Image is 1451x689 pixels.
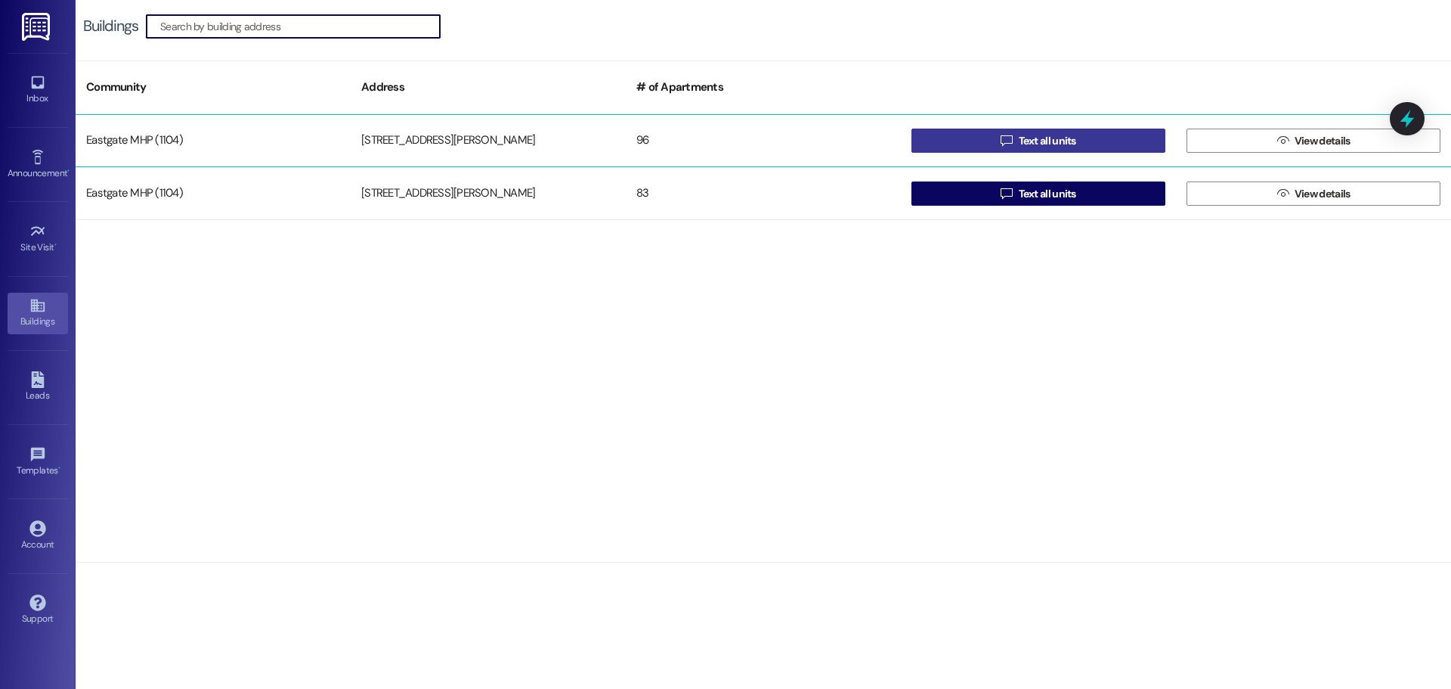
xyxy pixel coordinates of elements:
[911,129,1165,153] button: Text all units
[58,463,60,473] span: •
[1019,133,1076,149] span: Text all units
[22,13,53,41] img: ResiDesk Logo
[1277,188,1289,200] i: 
[626,126,901,156] div: 96
[76,178,351,209] div: Eastgate MHP (1104)
[83,18,138,34] div: Buildings
[626,69,901,106] div: # of Apartments
[1277,135,1289,147] i: 
[351,126,626,156] div: [STREET_ADDRESS][PERSON_NAME]
[8,219,68,259] a: Site Visit •
[1295,133,1350,149] span: View details
[1295,186,1350,202] span: View details
[1001,188,1012,200] i: 
[1186,129,1440,153] button: View details
[8,367,68,408] a: Leads
[8,70,68,110] a: Inbox
[1001,135,1012,147] i: 
[8,442,68,483] a: Templates •
[8,293,68,334] a: Buildings
[911,182,1165,206] button: Text all units
[160,16,440,37] input: Search by building address
[8,516,68,557] a: Account
[67,166,70,176] span: •
[76,126,351,156] div: Eastgate MHP (1104)
[1186,182,1440,206] button: View details
[76,69,351,106] div: Community
[351,178,626,209] div: [STREET_ADDRESS][PERSON_NAME]
[626,178,901,209] div: 83
[351,69,626,106] div: Address
[1019,186,1076,202] span: Text all units
[8,590,68,631] a: Support
[54,240,57,250] span: •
